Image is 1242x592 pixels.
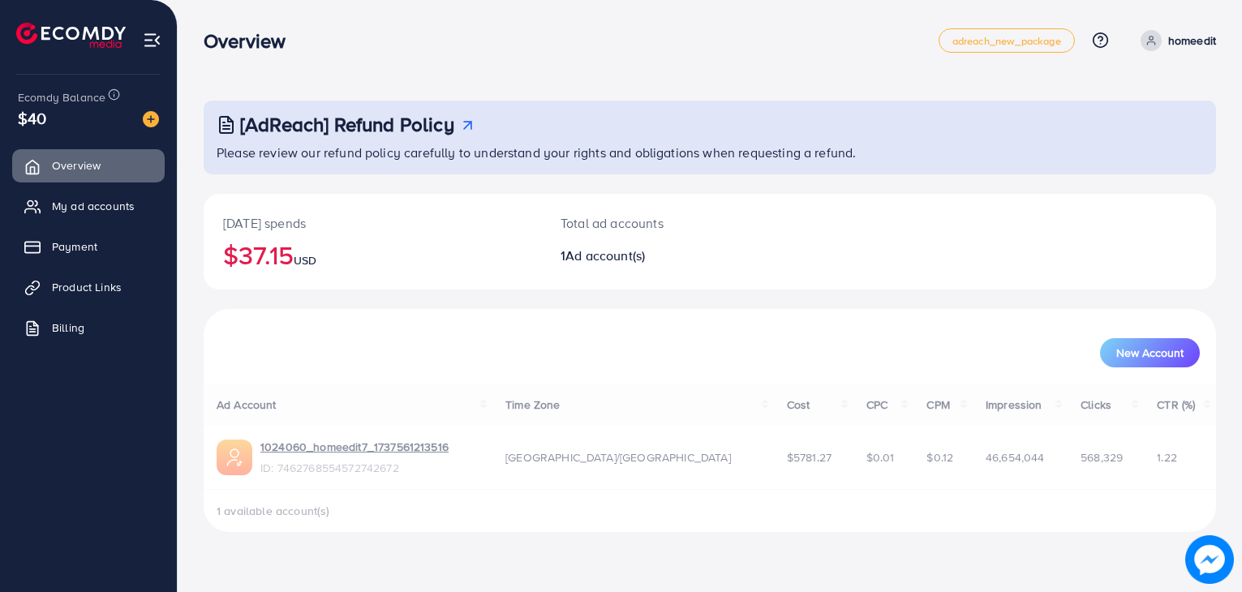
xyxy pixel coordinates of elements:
[12,311,165,344] a: Billing
[12,271,165,303] a: Product Links
[1168,31,1216,50] p: homeedit
[12,190,165,222] a: My ad accounts
[204,29,299,53] h3: Overview
[561,213,775,233] p: Total ad accounts
[939,28,1075,53] a: adreach_new_package
[18,106,46,130] span: $40
[294,252,316,268] span: USD
[12,149,165,182] a: Overview
[143,111,159,127] img: image
[952,36,1061,46] span: adreach_new_package
[217,143,1206,162] p: Please review our refund policy carefully to understand your rights and obligations when requesti...
[1134,30,1216,51] a: homeedit
[52,238,97,255] span: Payment
[223,213,522,233] p: [DATE] spends
[16,23,126,48] img: logo
[223,239,522,270] h2: $37.15
[18,89,105,105] span: Ecomdy Balance
[52,320,84,336] span: Billing
[565,247,645,264] span: Ad account(s)
[143,31,161,49] img: menu
[1116,347,1184,358] span: New Account
[1185,535,1234,584] img: image
[52,198,135,214] span: My ad accounts
[52,279,122,295] span: Product Links
[52,157,101,174] span: Overview
[12,230,165,263] a: Payment
[1100,338,1200,367] button: New Account
[240,113,454,136] h3: [AdReach] Refund Policy
[561,248,775,264] h2: 1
